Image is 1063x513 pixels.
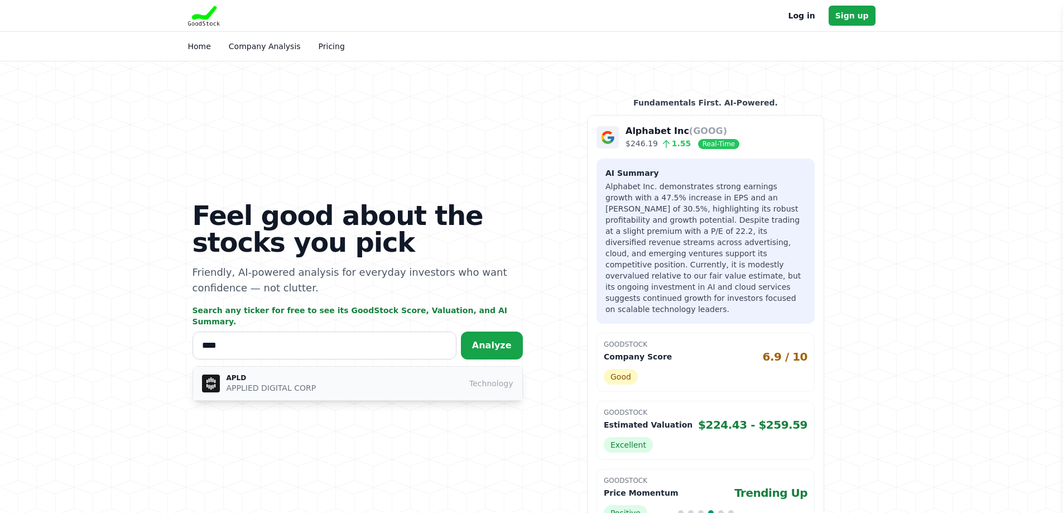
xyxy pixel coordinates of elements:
span: $224.43 - $259.59 [698,417,807,433]
p: Alphabet Inc [626,124,739,138]
p: GoodStock [604,408,807,417]
img: Goodstock Logo [188,6,220,26]
a: Company Analysis [229,42,301,51]
img: Company Logo [597,126,619,148]
span: (GOOG) [689,126,727,136]
span: Good [604,369,638,385]
span: Analyze [472,340,512,351]
span: Trending Up [734,485,807,501]
span: 1.55 [658,139,691,148]
span: Technology [469,378,513,389]
span: 6.9 / 10 [763,349,808,365]
a: Pricing [319,42,345,51]
h3: AI Summary [605,167,806,179]
p: Friendly, AI-powered analysis for everyday investors who want confidence — not clutter. [193,265,523,296]
p: Price Momentum [604,487,678,498]
p: Company Score [604,351,672,362]
button: Analyze [461,332,523,359]
p: Fundamentals First. AI-Powered. [587,97,824,108]
p: GoodStock [604,340,807,349]
p: Estimated Valuation [604,419,692,430]
h1: Feel good about the stocks you pick [193,202,523,256]
a: Home [188,42,211,51]
p: $246.19 [626,138,739,150]
p: APLD [227,373,316,382]
span: Excellent [604,437,653,453]
p: GoodStock [604,476,807,485]
p: Search any ticker for free to see its GoodStock Score, Valuation, and AI Summary. [193,305,523,327]
span: Real-Time [698,139,739,149]
img: APLD [202,375,220,392]
p: Alphabet Inc. demonstrates strong earnings growth with a 47.5% increase in EPS and an [PERSON_NAM... [605,181,806,315]
a: Sign up [829,6,876,26]
button: APLD APLD APPLIED DIGITAL CORP Technology [193,367,522,400]
a: Log in [788,9,815,22]
p: APPLIED DIGITAL CORP [227,382,316,394]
